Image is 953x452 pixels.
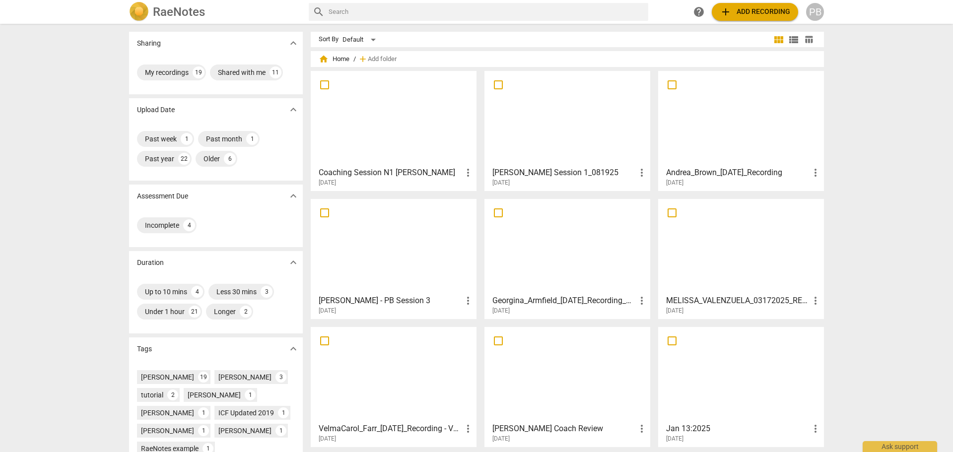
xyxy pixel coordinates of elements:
button: Upload [712,3,798,21]
span: more_vert [810,167,821,179]
button: Show more [286,102,301,117]
a: LogoRaeNotes [129,2,301,22]
a: Andrea_Brown_[DATE]_Recording[DATE] [662,74,820,187]
div: 4 [183,219,195,231]
span: help [693,6,705,18]
div: Sort By [319,36,339,43]
p: Sharing [137,38,161,49]
a: MELISSA_VALENZUELA_03172025_RECORDING - [PERSON_NAME][DATE] [662,202,820,315]
div: 1 [245,389,256,400]
div: 11 [270,66,281,78]
div: ICF Updated 2019 [218,408,274,418]
h3: Andrea_Brown_13June2025_Recording [666,167,810,179]
span: more_vert [462,167,474,179]
span: [DATE] [666,179,683,187]
button: Show more [286,189,301,203]
div: Up to 10 mins [145,287,187,297]
span: Home [319,54,349,64]
span: more_vert [462,295,474,307]
div: 1 [246,133,258,145]
span: more_vert [636,423,648,435]
div: [PERSON_NAME] [141,426,194,436]
a: Coaching Session N1 [PERSON_NAME][DATE] [314,74,473,187]
span: add [720,6,732,18]
div: 2 [167,389,178,400]
div: 19 [198,372,209,383]
h3: Georgina_Armfield_16.03.25_Recording_Updated - Georgina Armfield [492,295,636,307]
span: / [353,56,356,63]
span: more_vert [810,295,821,307]
span: table_chart [804,35,814,44]
button: List view [786,32,801,47]
span: search [313,6,325,18]
div: Longer [214,307,236,317]
p: Tags [137,344,152,354]
a: [PERSON_NAME] Coach Review[DATE] [488,330,647,443]
div: My recordings [145,67,189,77]
div: 1 [181,133,193,145]
h3: MELISSA_VALENZUELA_03172025_RECORDING - melissa valenzuela [666,295,810,307]
div: [PERSON_NAME] [141,408,194,418]
div: [PERSON_NAME] [141,372,194,382]
div: Past month [206,134,242,144]
img: Logo [129,2,149,22]
div: Older [204,154,220,164]
span: view_module [773,34,785,46]
button: PB [806,3,824,21]
span: [DATE] [319,435,336,443]
button: Show more [286,341,301,356]
div: Past year [145,154,174,164]
div: tutorial [141,390,163,400]
div: 1 [275,425,286,436]
div: Under 1 hour [145,307,185,317]
div: Past week [145,134,177,144]
button: Tile view [771,32,786,47]
span: expand_more [287,37,299,49]
button: Show more [286,255,301,270]
div: Less 30 mins [216,287,257,297]
div: Default [342,32,379,48]
span: [DATE] [319,179,336,187]
button: Table view [801,32,816,47]
span: [DATE] [319,307,336,315]
a: Georgina_Armfield_[DATE]_Recording_Updated - [PERSON_NAME][DATE] [488,202,647,315]
h3: Jonathon Muzychka - PB Session 3 [319,295,462,307]
a: [PERSON_NAME] - PB Session 3[DATE] [314,202,473,315]
span: more_vert [462,423,474,435]
div: 1 [278,407,289,418]
div: Incomplete [145,220,179,230]
div: 2 [240,306,252,318]
span: [DATE] [492,435,510,443]
h3: Coaching Session N1 Jean Heliere [319,167,462,179]
span: [DATE] [666,435,683,443]
div: Shared with me [218,67,266,77]
div: 19 [193,66,204,78]
span: more_vert [810,423,821,435]
h3: Alex-Jonathon Coach Review [492,423,636,435]
h3: Josh Session 1_081925 [492,167,636,179]
button: Show more [286,36,301,51]
span: more_vert [636,167,648,179]
div: [PERSON_NAME] [218,426,272,436]
span: expand_more [287,104,299,116]
div: [PERSON_NAME] [188,390,241,400]
span: more_vert [636,295,648,307]
p: Upload Date [137,105,175,115]
p: Duration [137,258,164,268]
a: Jan 13:2025[DATE] [662,330,820,443]
h2: RaeNotes [153,5,205,19]
span: home [319,54,329,64]
h3: Jan 13:2025 [666,423,810,435]
span: [DATE] [492,179,510,187]
span: Add folder [368,56,397,63]
div: 3 [261,286,272,298]
span: view_list [788,34,800,46]
p: Assessment Due [137,191,188,201]
span: expand_more [287,343,299,355]
span: [DATE] [666,307,683,315]
input: Search [329,4,644,20]
span: expand_more [287,190,299,202]
span: expand_more [287,257,299,268]
span: [DATE] [492,307,510,315]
